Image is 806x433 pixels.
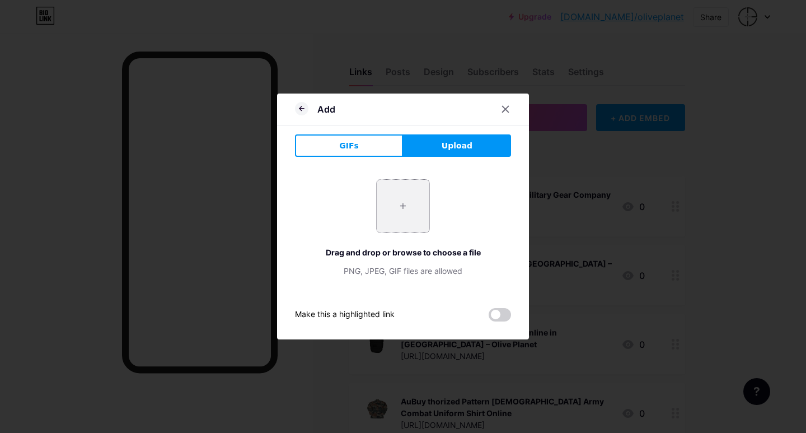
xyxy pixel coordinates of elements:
[295,308,395,322] div: Make this a highlighted link
[295,134,403,157] button: GIFs
[403,134,511,157] button: Upload
[442,140,472,152] span: Upload
[317,103,335,116] div: Add
[295,265,511,277] div: PNG, JPEG, GIF files are allowed
[295,246,511,258] div: Drag and drop or browse to choose a file
[339,140,359,152] span: GIFs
